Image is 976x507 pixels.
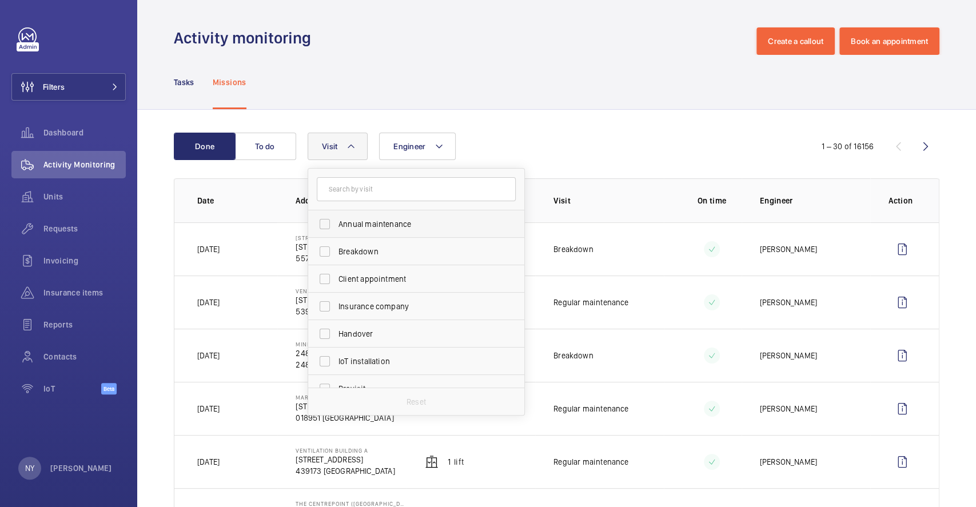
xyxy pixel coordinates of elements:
[50,462,112,474] p: [PERSON_NAME]
[296,412,393,424] p: 018951 [GEOGRAPHIC_DATA]
[407,396,426,408] p: Reset
[296,401,393,412] p: [STREET_ADDRESS]
[296,500,406,507] p: The Centrepoint ([GEOGRAPHIC_DATA])
[296,348,406,359] p: 248163
[174,27,318,49] h1: Activity monitoring
[553,297,628,308] p: Regular maintenance
[234,133,296,160] button: To do
[197,297,220,308] p: [DATE]
[756,27,835,55] button: Create a callout
[889,195,916,206] p: Action
[296,454,395,465] p: [STREET_ADDRESS]
[43,255,126,266] span: Invoicing
[174,77,194,88] p: Tasks
[553,243,593,255] p: Breakdown
[338,218,496,230] span: Annual maintenance
[296,241,396,253] p: [STREET_ADDRESS]
[43,81,65,93] span: Filters
[760,297,817,308] p: [PERSON_NAME]
[296,195,406,206] p: Address
[760,403,817,414] p: [PERSON_NAME]
[338,328,496,340] span: Handover
[760,243,817,255] p: [PERSON_NAME]
[296,394,393,401] p: Marina Barrage - MB4
[296,294,406,306] p: [STREET_ADDRESS][PERSON_NAME]
[213,77,246,88] p: Missions
[338,356,496,367] span: IoT installation
[553,350,593,361] p: Breakdown
[43,319,126,330] span: Reports
[43,127,126,138] span: Dashboard
[553,456,628,468] p: Regular maintenance
[296,306,406,317] p: 539457 [GEOGRAPHIC_DATA]
[296,253,396,264] p: 557843 [GEOGRAPHIC_DATA]
[760,456,817,468] p: [PERSON_NAME]
[197,195,277,206] p: Date
[553,403,628,414] p: Regular maintenance
[682,195,741,206] p: On time
[296,341,406,348] p: Ministry of Foreign Affairs [GEOGRAPHIC_DATA]
[43,351,126,362] span: Contacts
[43,223,126,234] span: Requests
[839,27,939,55] button: Book an appointment
[25,462,34,474] p: NY
[338,383,496,394] span: Previsit
[393,142,425,151] span: Engineer
[296,359,406,370] p: 248163 [GEOGRAPHIC_DATA]
[425,455,439,469] img: elevator.svg
[338,246,496,257] span: Breakdown
[448,456,464,468] p: 1 Lift
[308,133,368,160] button: Visit
[317,177,516,201] input: Search by visit
[760,195,870,206] p: Engineer
[197,403,220,414] p: [DATE]
[197,456,220,468] p: [DATE]
[43,191,126,202] span: Units
[174,133,236,160] button: Done
[822,141,874,152] div: 1 – 30 of 16156
[101,383,117,394] span: Beta
[760,350,817,361] p: [PERSON_NAME]
[296,465,395,477] p: 439173 [GEOGRAPHIC_DATA]
[322,142,337,151] span: Visit
[11,73,126,101] button: Filters
[43,287,126,298] span: Insurance items
[296,288,406,294] p: Ventilation Building F
[43,383,101,394] span: IoT
[296,447,395,454] p: Ventilation Building A
[197,243,220,255] p: [DATE]
[43,159,126,170] span: Activity Monitoring
[338,273,496,285] span: Client appointment
[296,234,396,241] p: [STREET_ADDRESS]
[553,195,664,206] p: Visit
[197,350,220,361] p: [DATE]
[338,301,496,312] span: Insurance company
[379,133,456,160] button: Engineer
